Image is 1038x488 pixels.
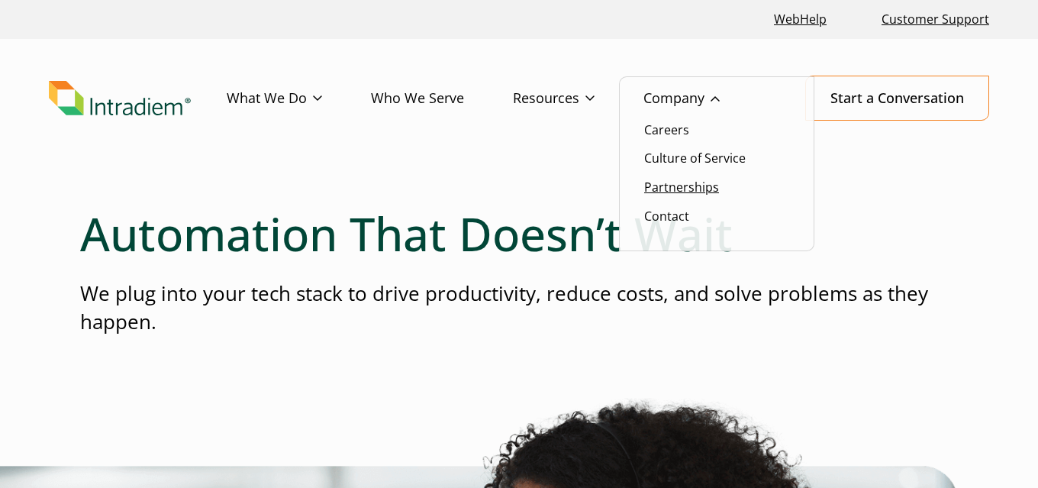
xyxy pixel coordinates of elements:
img: Intradiem [49,81,191,116]
a: Who We Serve [371,76,513,121]
a: Link to homepage of Intradiem [49,81,227,116]
a: Resources [513,76,643,121]
a: Careers [644,121,689,138]
a: What We Do [227,76,371,121]
a: Customer Support [875,3,995,36]
p: We plug into your tech stack to drive productivity, reduce costs, and solve problems as they happen. [80,280,958,337]
a: Start a Conversation [805,76,989,121]
a: Company [643,76,769,121]
a: Culture of Service [644,150,746,166]
a: Link opens in a new window [768,3,833,36]
a: Partnerships [644,179,719,196]
a: Contact [644,208,689,225]
h1: Automation That Doesn’t Wait [80,206,958,261]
